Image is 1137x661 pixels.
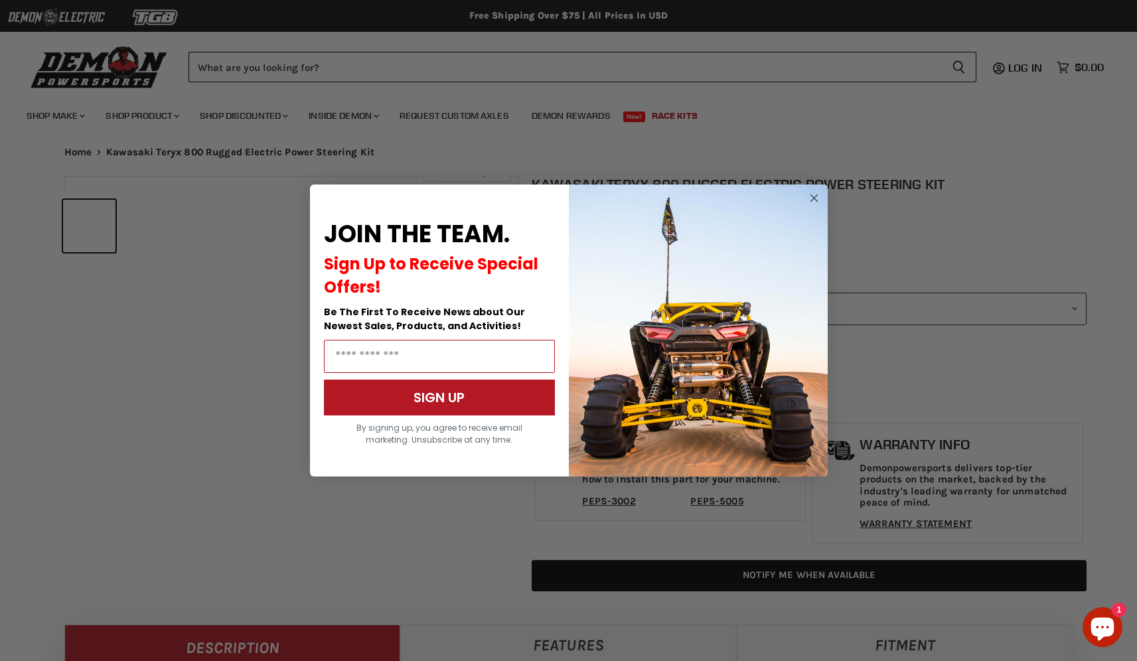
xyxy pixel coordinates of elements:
[324,217,510,251] span: JOIN THE TEAM.
[324,253,538,298] span: Sign Up to Receive Special Offers!
[324,380,555,415] button: SIGN UP
[806,190,822,206] button: Close dialog
[569,184,828,477] img: a9095488-b6e7-41ba-879d-588abfab540b.jpeg
[1079,607,1126,650] inbox-online-store-chat: Shopify online store chat
[324,305,525,332] span: Be The First To Receive News about Our Newest Sales, Products, and Activities!
[324,340,555,373] input: Email Address
[356,422,522,445] span: By signing up, you agree to receive email marketing. Unsubscribe at any time.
